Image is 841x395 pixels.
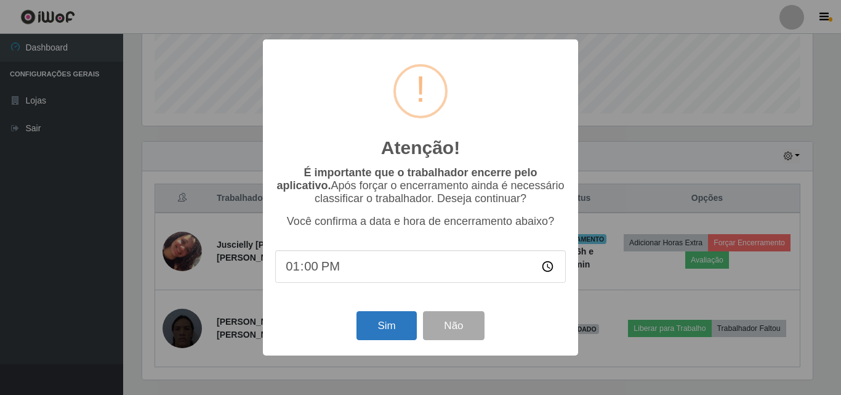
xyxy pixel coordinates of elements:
b: É importante que o trabalhador encerre pelo aplicativo. [276,166,537,192]
p: Você confirma a data e hora de encerramento abaixo? [275,215,566,228]
button: Não [423,311,484,340]
h2: Atenção! [381,137,460,159]
p: Após forçar o encerramento ainda é necessário classificar o trabalhador. Deseja continuar? [275,166,566,205]
button: Sim [356,311,416,340]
